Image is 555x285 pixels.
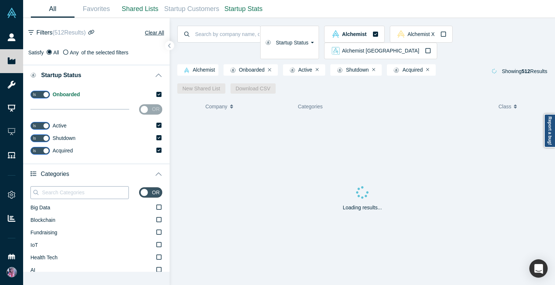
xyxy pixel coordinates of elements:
[31,0,75,18] a: All
[53,50,59,55] span: All
[222,0,265,18] a: Startup Stats
[52,29,86,36] span: ( 512 Results)
[498,99,542,114] button: Class
[342,32,367,37] span: Alchemist
[41,72,81,79] span: Startup Status
[227,67,265,73] span: Onboarded
[393,67,399,73] img: Startup status
[41,170,69,177] span: Categories
[7,267,17,277] img: Alex Miguel's Account
[260,26,319,59] button: Startup Status
[334,67,369,73] span: Shutdown
[30,267,35,273] span: AI
[30,242,38,248] span: IoT
[390,67,422,73] span: Acquired
[290,67,295,73] img: Startup status
[332,47,340,55] img: alchemist_aj Vault Logo
[407,32,435,37] span: Alchemist X
[205,99,290,114] button: Company
[30,217,55,223] span: Blockchain
[324,26,384,43] button: alchemist Vault LogoAlchemist
[30,205,50,210] span: Big Data
[337,67,342,73] img: Startup status
[75,0,118,18] a: Favorites
[52,135,75,141] span: Shutdown
[268,67,271,72] button: Remove Filter
[195,25,260,43] input: Search by company name, class, customer, one-liner or category
[36,28,86,37] span: Filters
[177,83,225,94] button: New Shared List
[372,67,376,72] button: Remove Filter
[30,255,58,260] span: Health Tech
[498,99,511,114] span: Class
[390,26,453,43] button: alchemistx Vault LogoAlchemist X
[145,28,164,37] button: Clear All
[52,123,66,129] span: Active
[28,49,164,57] div: Satisfy of the selected filters
[426,67,429,72] button: Remove Filter
[162,0,222,18] a: Startup Customers
[70,50,79,55] span: Any
[286,67,312,73] span: Active
[52,148,73,154] span: Acquired
[30,230,57,235] span: Fundraising
[23,64,170,85] button: Startup Status
[343,204,382,212] p: Loading results...
[230,67,236,73] img: Startup status
[324,43,437,59] button: alchemist_aj Vault LogoAlchemist [GEOGRAPHIC_DATA]
[205,99,227,114] span: Company
[23,163,170,184] button: Categories
[332,30,340,38] img: alchemist Vault Logo
[52,91,80,98] span: Onboarded
[522,68,530,74] strong: 512
[30,72,36,78] img: Startup status
[298,104,323,109] span: Categories
[181,67,215,73] span: Alchemist
[184,68,189,73] img: alchemist Vault Logo
[118,0,162,18] a: Shared Lists
[397,30,405,38] img: alchemistx Vault Logo
[265,40,271,46] img: Startup status
[41,188,128,197] input: Search Categories
[52,85,162,104] button: Onboarded
[7,8,17,18] img: Alchemist Vault Logo
[231,83,276,94] button: Download CSV
[316,67,319,72] button: Remove Filter
[342,48,419,53] span: Alchemist [GEOGRAPHIC_DATA]
[544,114,555,148] a: Report a bug!
[502,68,547,74] span: Showing Results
